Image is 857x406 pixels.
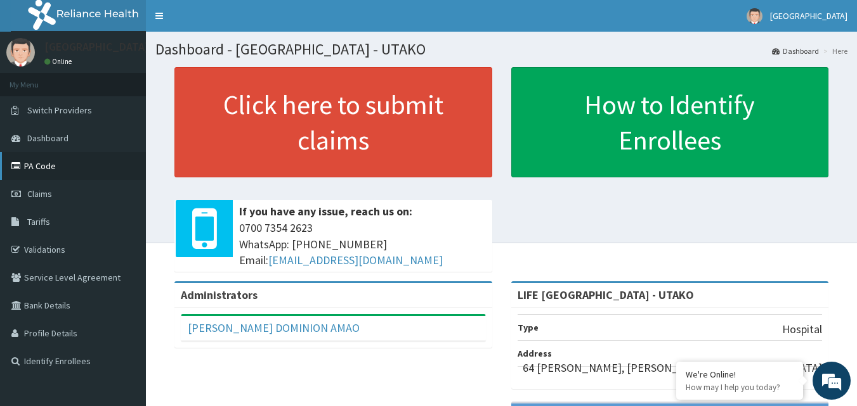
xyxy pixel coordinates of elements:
[820,46,847,56] li: Here
[181,288,258,302] b: Administrators
[155,41,847,58] h1: Dashboard - [GEOGRAPHIC_DATA] - UTAKO
[44,41,149,53] p: [GEOGRAPHIC_DATA]
[27,105,92,116] span: Switch Providers
[686,369,794,380] div: We're Online!
[268,253,443,267] a: [EMAIL_ADDRESS][DOMAIN_NAME]
[27,216,50,227] span: Tariffs
[6,38,35,67] img: User Image
[772,46,819,56] a: Dashboard
[511,67,829,177] a: How to Identify Enrollees
[770,10,847,22] span: [GEOGRAPHIC_DATA]
[239,204,412,219] b: If you have any issue, reach us on:
[747,8,762,24] img: User Image
[523,360,822,376] p: 64 [PERSON_NAME], [PERSON_NAME], [GEOGRAPHIC_DATA]
[239,220,486,269] span: 0700 7354 2623 WhatsApp: [PHONE_NUMBER] Email:
[27,188,52,200] span: Claims
[27,132,69,144] span: Dashboard
[174,67,492,177] a: Click here to submit claims
[686,382,794,393] p: How may I help you today?
[518,288,694,302] strong: LIFE [GEOGRAPHIC_DATA] - UTAKO
[782,321,822,338] p: Hospital
[188,320,360,335] a: [PERSON_NAME] DOMINION AMAO
[44,57,75,66] a: Online
[518,348,552,359] b: Address
[518,322,539,333] b: Type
